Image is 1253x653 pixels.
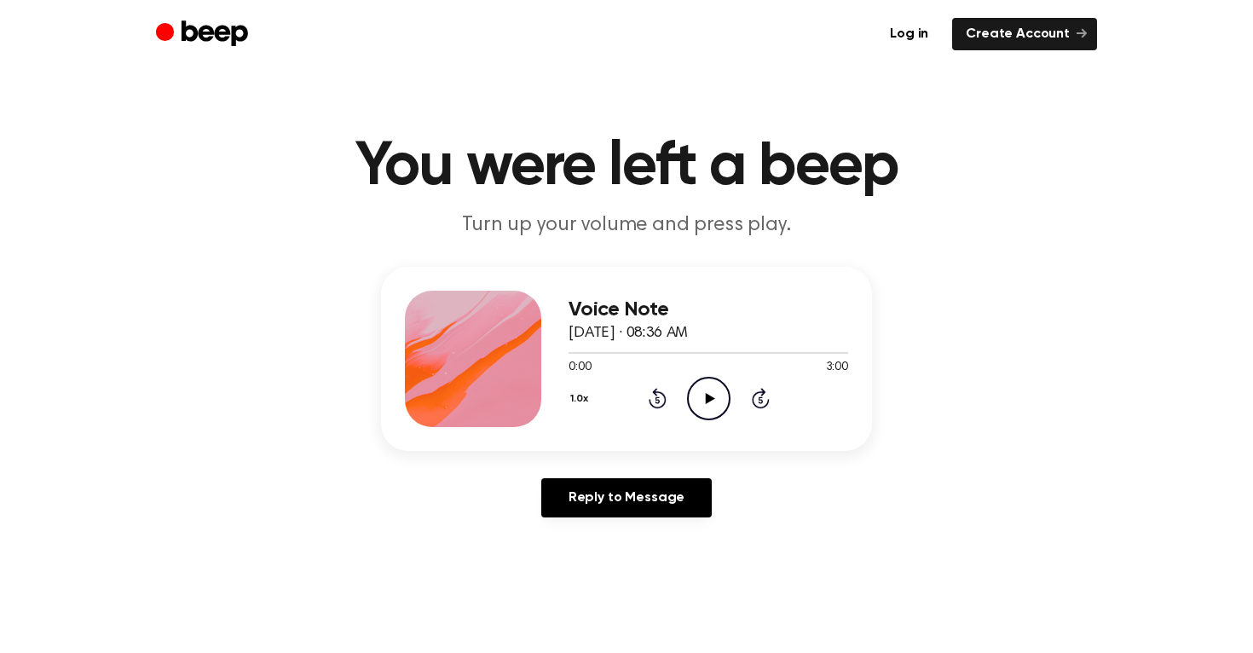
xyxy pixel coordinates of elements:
[952,18,1097,50] a: Create Account
[569,359,591,377] span: 0:00
[156,18,252,51] a: Beep
[541,478,712,517] a: Reply to Message
[876,18,942,50] a: Log in
[569,298,848,321] h3: Voice Note
[826,359,848,377] span: 3:00
[299,211,954,240] p: Turn up your volume and press play.
[190,136,1063,198] h1: You were left a beep
[569,326,688,341] span: [DATE] · 08:36 AM
[569,384,595,413] button: 1.0x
